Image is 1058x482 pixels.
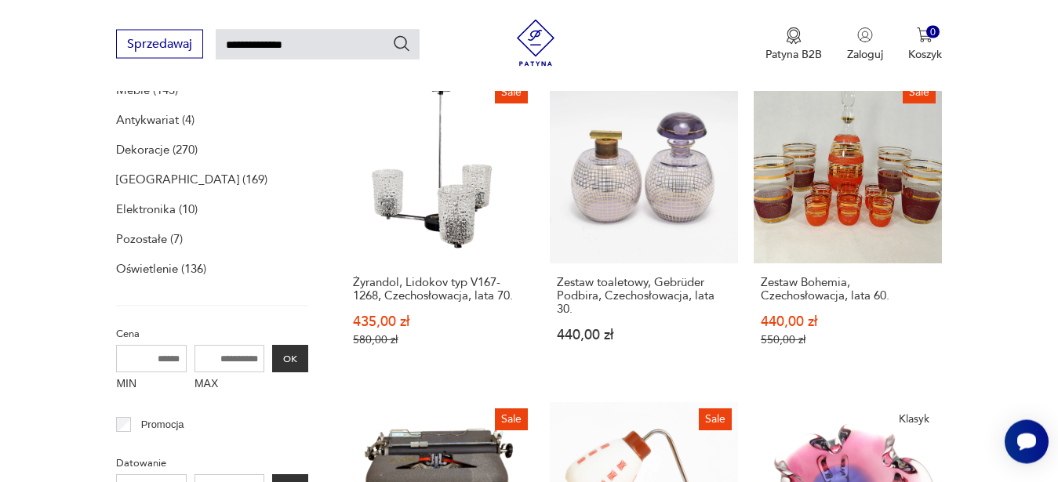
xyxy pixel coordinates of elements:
a: Elektronika (10) [116,198,198,220]
label: MIN [116,372,187,397]
p: Promocja [141,416,184,433]
button: 0Koszyk [908,27,942,61]
p: 580,00 zł [353,333,527,346]
button: Patyna B2B [765,27,822,61]
a: SaleŻyrandol, Lidokov typ V167-1268, Czechosłowacja, lata 70.Żyrandol, Lidokov typ V167-1268, Cze... [346,75,534,377]
p: 435,00 zł [353,315,527,328]
h3: Zestaw Bohemia, Czechosłowacja, lata 60. [761,276,935,303]
a: Oświetlenie (136) [116,258,206,280]
h3: Zestaw toaletowy, Gebrüder Podbira, Czechosłowacja, lata 30. [557,276,731,316]
a: Zestaw toaletowy, Gebrüder Podbira, Czechosłowacja, lata 30.Zestaw toaletowy, Gebrüder Podbira, C... [550,75,738,377]
p: 440,00 zł [761,315,935,328]
p: Koszyk [908,46,942,61]
button: Sprzedawaj [116,29,203,58]
iframe: Smartsupp widget button [1005,419,1049,463]
label: MAX [195,372,265,397]
a: Antykwariat (4) [116,109,195,131]
img: Ikonka użytkownika [857,27,873,42]
img: Ikona koszyka [917,27,933,42]
img: Patyna - sklep z meblami i dekoracjami vintage [512,19,559,66]
p: Datowanie [116,455,308,472]
p: Zaloguj [847,46,883,61]
a: Sprzedawaj [116,39,203,50]
button: OK [272,345,308,372]
div: 0 [926,25,940,38]
button: Zaloguj [847,27,883,61]
h3: Żyrandol, Lidokov typ V167-1268, Czechosłowacja, lata 70. [353,276,527,303]
a: [GEOGRAPHIC_DATA] (169) [116,169,267,190]
p: Patyna B2B [765,46,822,61]
a: Dekoracje (270) [116,139,198,161]
a: SaleZestaw Bohemia, Czechosłowacja, lata 60.Zestaw Bohemia, Czechosłowacja, lata 60.440,00 zł550,... [754,75,942,377]
p: 550,00 zł [761,333,935,346]
button: Szukaj [392,34,411,53]
a: Meble (143) [116,79,178,101]
img: Ikona medalu [786,27,802,44]
a: Pozostałe (7) [116,228,183,250]
a: Ikona medaluPatyna B2B [765,27,822,61]
p: 440,00 zł [557,328,731,342]
p: Cena [116,325,308,342]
